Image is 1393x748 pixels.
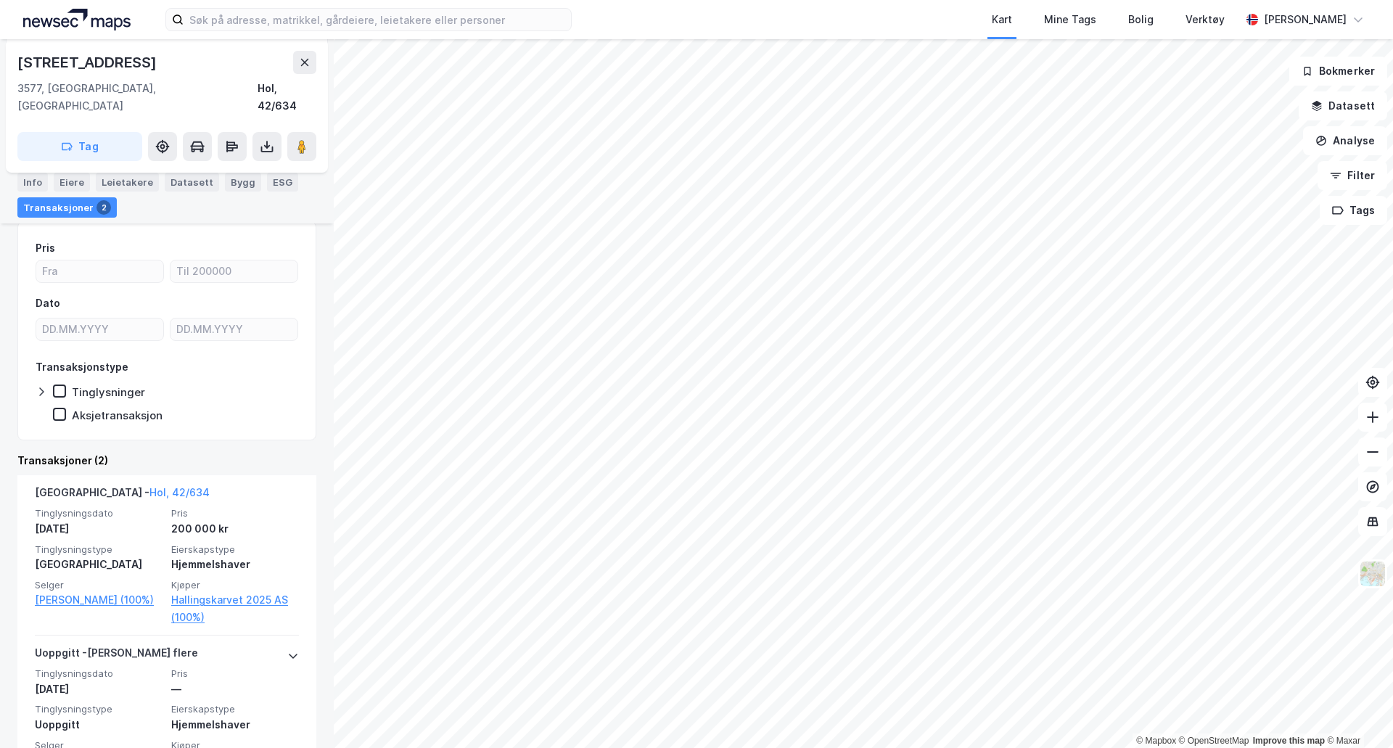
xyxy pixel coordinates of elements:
[171,520,299,538] div: 200 000 kr
[184,9,571,30] input: Søk på adresse, matrikkel, gårdeiere, leietakere eller personer
[72,385,145,399] div: Tinglysninger
[35,703,163,715] span: Tinglysningstype
[1299,91,1387,120] button: Datasett
[171,667,299,680] span: Pris
[171,703,299,715] span: Eierskapstype
[170,260,297,282] input: Til 200000
[36,318,163,340] input: DD.MM.YYYY
[72,408,163,422] div: Aksjetransaksjon
[36,358,128,376] div: Transaksjonstype
[23,9,131,30] img: logo.a4113a55bc3d86da70a041830d287a7e.svg
[35,644,198,667] div: Uoppgitt - [PERSON_NAME] flere
[1044,11,1096,28] div: Mine Tags
[17,197,117,218] div: Transaksjoner
[1264,11,1347,28] div: [PERSON_NAME]
[35,556,163,573] div: [GEOGRAPHIC_DATA]
[171,543,299,556] span: Eierskapstype
[992,11,1012,28] div: Kart
[17,80,258,115] div: 3577, [GEOGRAPHIC_DATA], [GEOGRAPHIC_DATA]
[1136,736,1176,746] a: Mapbox
[171,556,299,573] div: Hjemmelshaver
[171,716,299,733] div: Hjemmelshaver
[35,520,163,538] div: [DATE]
[225,173,261,192] div: Bygg
[96,173,159,192] div: Leietakere
[35,667,163,680] span: Tinglysningsdato
[35,507,163,519] span: Tinglysningsdato
[171,507,299,519] span: Pris
[258,80,316,115] div: Hol, 42/634
[1318,161,1387,190] button: Filter
[35,681,163,698] div: [DATE]
[171,591,299,626] a: Hallingskarvet 2025 AS (100%)
[35,484,210,507] div: [GEOGRAPHIC_DATA] -
[1289,57,1387,86] button: Bokmerker
[1179,736,1249,746] a: OpenStreetMap
[35,543,163,556] span: Tinglysningstype
[17,51,160,74] div: [STREET_ADDRESS]
[170,318,297,340] input: DD.MM.YYYY
[36,260,163,282] input: Fra
[17,452,316,469] div: Transaksjoner (2)
[17,132,142,161] button: Tag
[171,681,299,698] div: —
[267,173,298,192] div: ESG
[1359,560,1386,588] img: Z
[17,173,48,192] div: Info
[36,239,55,257] div: Pris
[1128,11,1154,28] div: Bolig
[1303,126,1387,155] button: Analyse
[35,591,163,609] a: [PERSON_NAME] (100%)
[1253,736,1325,746] a: Improve this map
[149,486,210,498] a: Hol, 42/634
[96,200,111,215] div: 2
[171,579,299,591] span: Kjøper
[165,173,219,192] div: Datasett
[35,716,163,733] div: Uoppgitt
[35,579,163,591] span: Selger
[1186,11,1225,28] div: Verktøy
[54,173,90,192] div: Eiere
[36,295,60,312] div: Dato
[1320,196,1387,225] button: Tags
[1320,678,1393,748] div: Kontrollprogram for chat
[1320,678,1393,748] iframe: Chat Widget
